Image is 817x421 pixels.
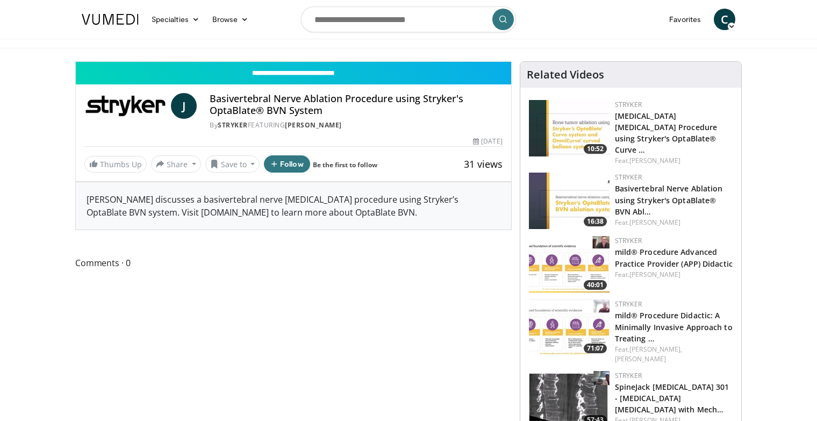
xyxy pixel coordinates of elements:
h4: Related Videos [527,68,604,81]
div: [DATE] [473,137,502,146]
h4: Basivertebral Nerve Ablation Procedure using Stryker's OptaBlate® BVN System [210,93,502,116]
div: Feat. [615,156,733,166]
a: Basivertebral Nerve Ablation using Stryker's OptaBlate® BVN Abl… [615,183,723,216]
span: 31 views [464,158,503,170]
div: Feat. [615,270,733,280]
a: 71:07 [529,299,610,356]
img: efc84703-49da-46b6-9c7b-376f5723817c.150x105_q85_crop-smart_upscale.jpg [529,173,610,229]
a: Stryker [615,173,642,182]
a: Stryker [218,120,248,130]
a: [MEDICAL_DATA] [MEDICAL_DATA] Procedure using Stryker's OptaBlate® Curve … [615,111,717,155]
div: By FEATURING [210,120,502,130]
img: 0f0d9d51-420c-42d6-ac87-8f76a25ca2f4.150x105_q85_crop-smart_upscale.jpg [529,100,610,156]
a: Thumbs Up [84,156,147,173]
img: 9d4bc2db-bb55-4b2e-be96-a2b6c3db8f79.150x105_q85_crop-smart_upscale.jpg [529,299,610,356]
img: VuMedi Logo [82,14,139,25]
a: SpineJack [MEDICAL_DATA] 301 - [MEDICAL_DATA] [MEDICAL_DATA] with Mech… [615,382,729,415]
span: 40:01 [584,280,607,290]
a: [PERSON_NAME] [629,156,680,165]
a: Favorites [663,9,707,30]
a: Specialties [145,9,206,30]
a: 10:52 [529,100,610,156]
a: mild® Procedure Advanced Practice Provider (APP) Didactic [615,247,733,268]
a: mild® Procedure Didactic: A Minimally Invasive Approach to Treating … [615,310,733,343]
a: Stryker [615,236,642,245]
div: Feat. [615,345,733,364]
span: 71:07 [584,344,607,353]
img: 4f822da0-6aaa-4e81-8821-7a3c5bb607c6.150x105_q85_crop-smart_upscale.jpg [529,236,610,292]
a: [PERSON_NAME], [629,345,682,354]
button: Share [151,155,201,173]
a: [PERSON_NAME] [629,270,680,279]
span: 10:52 [584,144,607,154]
button: Follow [264,155,310,173]
a: 40:01 [529,236,610,292]
div: [PERSON_NAME] discusses a basivertebral nerve [MEDICAL_DATA] procedure using Stryker’s OptaBlate ... [76,182,511,230]
a: J [171,93,197,119]
a: [PERSON_NAME] [285,120,342,130]
div: Feat. [615,218,733,227]
span: Comments 0 [75,256,512,270]
a: Stryker [615,100,642,109]
a: [PERSON_NAME] [615,354,666,363]
a: Be the first to follow [313,160,377,169]
button: Save to [205,155,260,173]
a: 16:38 [529,173,610,229]
a: Stryker [615,299,642,309]
span: 16:38 [584,217,607,226]
input: Search topics, interventions [301,6,516,32]
img: Stryker [84,93,167,119]
a: Stryker [615,371,642,380]
a: [PERSON_NAME] [629,218,680,227]
a: Browse [206,9,255,30]
a: C [714,9,735,30]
